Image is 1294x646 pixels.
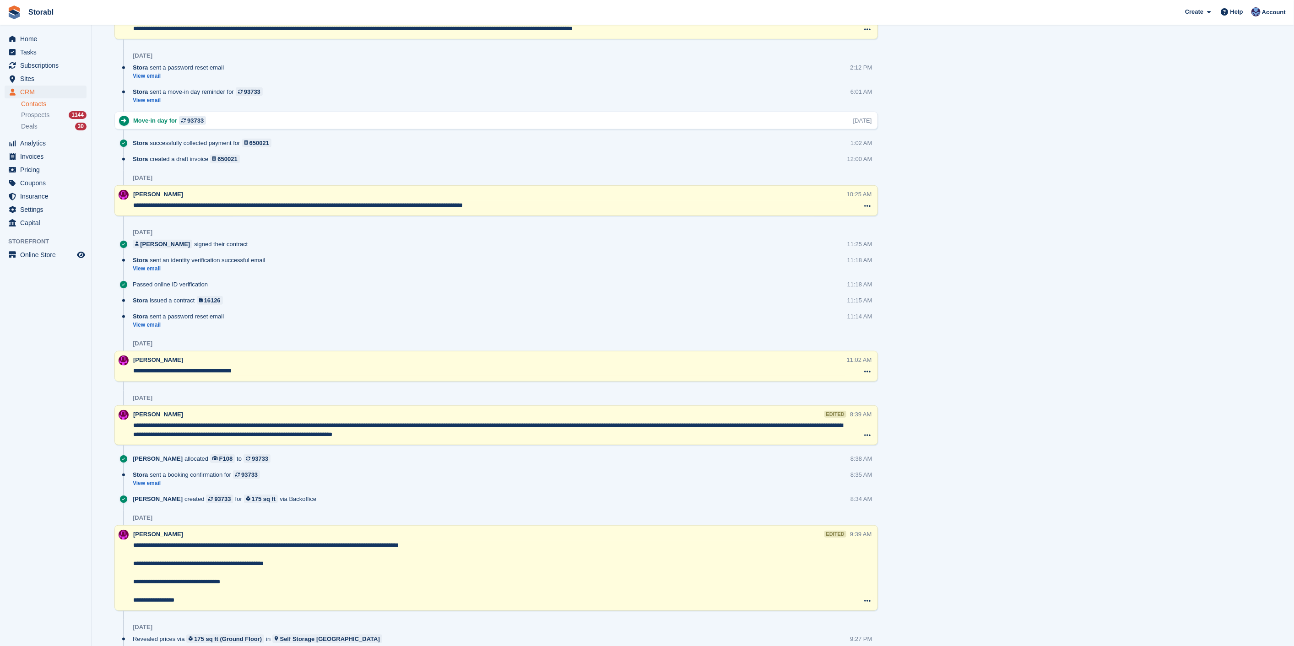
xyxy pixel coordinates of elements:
[133,280,212,289] div: Passed online ID verification
[847,190,872,199] div: 10:25 AM
[21,100,87,108] a: Contacts
[20,177,75,189] span: Coupons
[119,410,129,420] img: Helen Morton
[850,495,872,503] div: 8:34 AM
[133,495,183,503] span: [PERSON_NAME]
[133,63,228,72] div: sent a password reset email
[133,87,148,96] span: Stora
[140,240,190,248] div: [PERSON_NAME]
[5,203,87,216] a: menu
[5,248,87,261] a: menu
[133,52,152,59] div: [DATE]
[210,155,240,163] a: 650021
[20,72,75,85] span: Sites
[76,249,87,260] a: Preview store
[133,116,211,125] div: Move-in day for
[244,87,260,96] div: 93733
[133,240,192,248] a: [PERSON_NAME]
[5,72,87,85] a: menu
[1185,7,1203,16] span: Create
[119,190,129,200] img: Helen Morton
[20,216,75,229] span: Capital
[194,635,262,643] div: 175 sq ft (Ground Floor)
[133,635,387,643] div: Revealed prices via in
[133,470,265,479] div: sent a booking confirmation for
[847,155,872,163] div: 12:00 AM
[133,514,152,522] div: [DATE]
[847,280,872,289] div: 11:18 AM
[133,97,267,104] a: View email
[7,5,21,19] img: stora-icon-8386f47178a22dfd0bd8f6a31ec36ba5ce8667c1dd55bd0f319d3a0aa187defe.svg
[850,530,872,538] div: 9:39 AM
[217,155,237,163] div: 650021
[850,470,872,479] div: 8:35 AM
[5,46,87,59] a: menu
[5,177,87,189] a: menu
[847,312,872,321] div: 11:14 AM
[119,530,129,540] img: Helen Morton
[21,111,49,119] span: Prospects
[20,150,75,163] span: Invoices
[133,394,152,402] div: [DATE]
[853,116,872,125] div: [DATE]
[244,454,271,463] a: 93733
[133,191,183,198] span: [PERSON_NAME]
[133,240,252,248] div: signed their contract
[133,321,228,329] a: View email
[20,137,75,150] span: Analytics
[850,87,872,96] div: 6:01 AM
[824,411,846,418] div: edited
[133,312,228,321] div: sent a password reset email
[119,355,129,366] img: Helen Morton
[133,63,148,72] span: Stora
[21,122,87,131] a: Deals 30
[133,495,321,503] div: created for via Backoffice
[179,116,206,125] a: 93733
[20,190,75,203] span: Insurance
[214,495,231,503] div: 93733
[20,203,75,216] span: Settings
[133,256,148,264] span: Stora
[8,237,91,246] span: Storefront
[20,248,75,261] span: Online Store
[133,139,276,147] div: successfully collected payment for
[186,635,264,643] a: 175 sq ft (Ground Floor)
[850,410,872,419] div: 8:39 AM
[242,139,272,147] a: 650021
[20,46,75,59] span: Tasks
[133,155,148,163] span: Stora
[210,454,235,463] a: F108
[133,256,270,264] div: sent an identity verification successful email
[204,296,221,305] div: 16126
[233,470,260,479] a: 93733
[252,495,276,503] div: 175 sq ft
[20,59,75,72] span: Subscriptions
[133,155,244,163] div: created a draft invoice
[847,256,872,264] div: 11:18 AM
[69,111,87,119] div: 1144
[5,32,87,45] a: menu
[847,355,872,364] div: 11:02 AM
[1262,8,1286,17] span: Account
[252,454,268,463] div: 93733
[20,32,75,45] span: Home
[187,116,204,125] div: 93733
[5,163,87,176] a: menu
[21,110,87,120] a: Prospects 1144
[133,470,148,479] span: Stora
[20,86,75,98] span: CRM
[133,174,152,182] div: [DATE]
[850,139,872,147] div: 1:02 AM
[244,495,278,503] a: 175 sq ft
[1251,7,1261,16] img: Tegan Ewart
[133,265,270,273] a: View email
[236,87,263,96] a: 93733
[219,454,233,463] div: F108
[25,5,57,20] a: Storabl
[824,531,846,538] div: edited
[1230,7,1243,16] span: Help
[133,340,152,347] div: [DATE]
[20,163,75,176] span: Pricing
[5,190,87,203] a: menu
[133,356,183,363] span: [PERSON_NAME]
